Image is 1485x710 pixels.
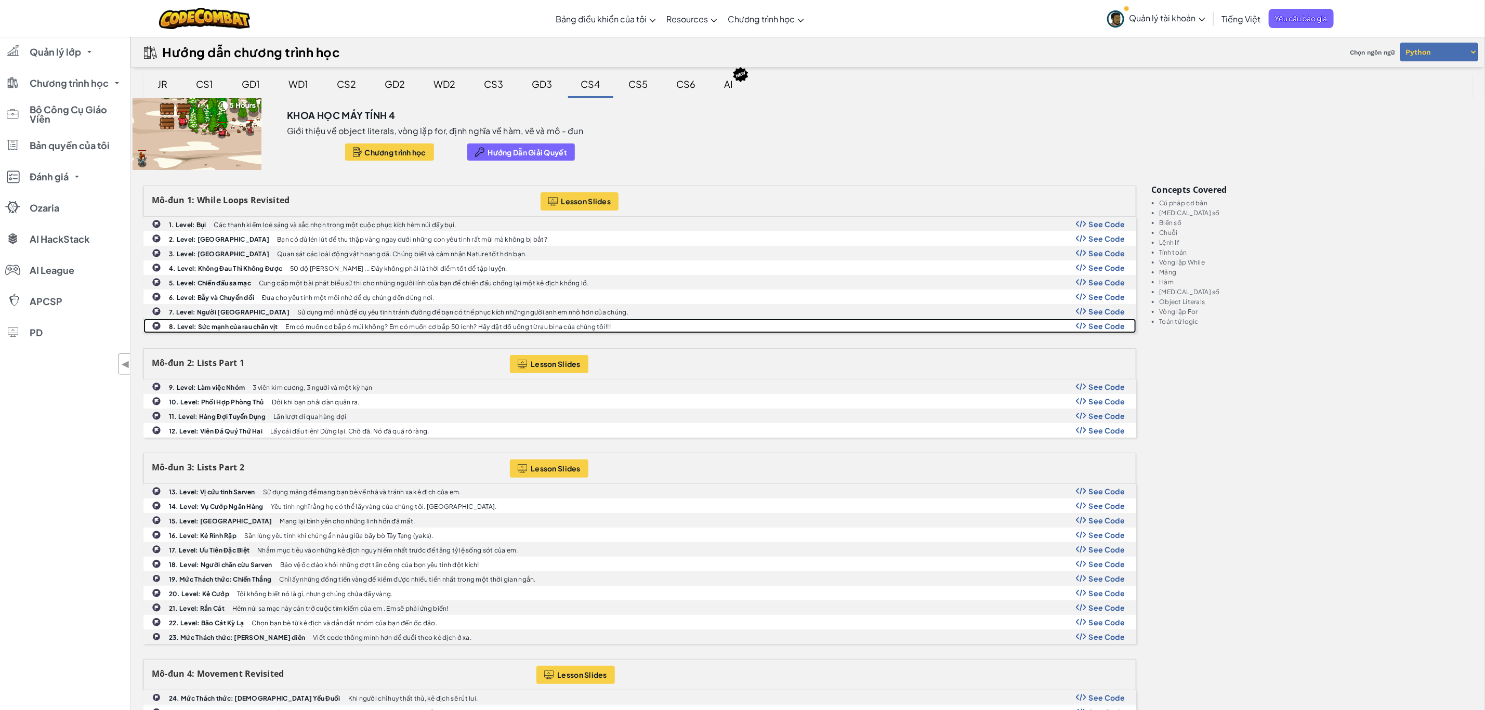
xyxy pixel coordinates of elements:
[152,248,161,258] img: IconChallengeLevel.svg
[1160,298,1473,305] li: Object Literals
[169,503,264,510] b: 14. Level: Vụ Cướp Ngân Hàng
[244,532,433,539] p: Săn lùng yêu tinh khi chúng ẩn náu giữa bầy bò Tây Tạng (yaks).
[557,670,607,679] span: Lesson Slides
[1076,264,1086,271] img: Show Code Logo
[30,105,123,124] span: Bộ Công Cụ Giáo Viên
[1089,487,1125,495] span: See Code
[169,413,266,420] b: 11. Level: Hàng Đợi Tuyển Dụng
[169,398,264,406] b: 10. Level: Phối Hợp Phòng Thủ
[280,561,479,568] p: Bảo vệ ốc đảo khỏi những đợt tấn công của bọn yêu tinh đột kích!
[169,517,272,525] b: 15. Level: [GEOGRAPHIC_DATA]
[187,462,195,473] span: 3:
[313,634,471,641] p: Viết code thông minh hơn để đuổi theo kẻ địch ở xa.
[1160,308,1473,315] li: Vòng lặp For
[143,484,1136,498] a: 13. Level: Vị cứu tinh Sarven Sử dụng mảng để mang bạn bè về nhà và tránh xa kẻ địch của em. Show...
[1217,5,1266,33] a: Tiếng Việt
[143,231,1136,246] a: 2. Level: [GEOGRAPHIC_DATA] Bạn có đủ lén lút để thu thập vàng ngay dưới những con yêu tinh rất m...
[197,194,290,206] span: While Loops Revisited
[143,629,1136,644] a: 23. Mức Thách thức: [PERSON_NAME] điên Viết code thông minh hơn để đuổi theo kẻ địch ở xa. Show C...
[143,290,1136,304] a: 6. Level: Bẫy và Chuyển đổi Đưa cho yêu tinh một mồi nhử để dụ chúng đến đúng nơi. Show Code Logo...
[169,250,269,258] b: 3. Level: [GEOGRAPHIC_DATA]
[280,518,415,524] p: Mang lại bình yên cho những linh hồn đã mất.
[277,236,547,243] p: Bạn có đủ lén lút để thu thập vàng ngay dưới những con yêu tinh rất mũi mà không bị bắt?
[1076,694,1086,701] img: Show Code Logo
[1076,235,1086,242] img: Show Code Logo
[1089,426,1125,435] span: See Code
[666,72,706,96] div: CS6
[152,668,185,679] span: Mô-đun
[187,194,195,206] span: 1:
[152,545,161,554] img: IconChallengeLevel.svg
[169,619,244,627] b: 22. Level: Bão Cát Kỳ Lạ
[169,604,225,612] b: 21. Level: Rắn Cát
[571,72,611,96] div: CS4
[1160,318,1473,325] li: Toán tử logic
[1222,14,1261,24] span: Tiếng Việt
[1089,412,1125,420] span: See Code
[1346,45,1399,60] span: Chọn ngôn ngữ
[152,603,161,612] img: IconChallengeLevel.svg
[253,384,373,391] p: 3 viên kim cương, 3 người và một kỳ hạn
[30,47,81,57] span: Quản lý lớp
[152,382,161,391] img: IconChallengeLevel.svg
[1076,619,1086,626] img: Show Code Logo
[1160,219,1473,226] li: Biến số
[152,278,161,287] img: IconChallengeLevel.svg
[187,668,195,679] span: 4:
[152,693,161,702] img: IconChallengeLevel.svg
[1089,278,1125,286] span: See Code
[1160,288,1473,295] li: [MEDICAL_DATA] số
[143,319,1136,333] a: 8. Level: Sức mạnh của rau chân vịt Em có muốn cơ bắp 6 múi không? Em có muốn cơ bắp 50 icnh? Hãy...
[270,428,429,435] p: Lấy cái đầu tiên! Dừng lại. Chờ đã. Nó đã quá rõ ràng.
[30,234,89,244] span: AI HackStack
[169,235,269,243] b: 2. Level: [GEOGRAPHIC_DATA]
[152,397,161,406] img: IconChallengeLevel.svg
[152,307,161,316] img: IconChallengeLevel.svg
[152,501,161,510] img: IconChallengeLevel.svg
[556,14,647,24] span: Bảng điều khiển của tôi
[1089,516,1125,524] span: See Code
[531,360,581,368] span: Lesson Slides
[536,666,615,684] button: Lesson Slides
[1076,560,1086,568] img: Show Code Logo
[152,357,185,369] span: Mô-đun
[1089,307,1125,315] span: See Code
[237,590,393,597] p: Tôi không biết nó là gì, nhưng chúng chứa đầy vàng.
[143,394,1136,409] a: 10. Level: Phối Hợp Phòng Thủ Đôi khi bạn phải dàn quân ra. Show Code Logo See Code
[152,574,161,583] img: IconChallengeLevel.svg
[287,108,396,123] h3: Khoa học Máy tính 4
[1089,220,1125,228] span: See Code
[1160,209,1473,216] li: [MEDICAL_DATA] số
[1089,249,1125,257] span: See Code
[277,251,527,257] p: Quan sát các loài động vật hoang dã. Chúng biết và cảm nhận Nature tốt hơn bạn.
[1160,239,1473,246] li: Lệnh If
[1160,279,1473,285] li: Hàm
[152,194,185,206] span: Mô-đun
[152,411,161,420] img: IconChallengeLevel.svg
[186,72,224,96] div: CS1
[152,516,161,525] img: IconChallengeLevel.svg
[287,126,583,136] p: Giới thiệu về object literals, vòng lặp for, định nghĩa về hàm, vẽ và mô - đun
[522,72,563,96] div: GD3
[1076,633,1086,640] img: Show Code Logo
[143,513,1136,528] a: 15. Level: [GEOGRAPHIC_DATA] Mang lại bình yên cho những linh hồn đã mất. Show Code Logo See Code
[169,488,255,496] b: 13. Level: Vị cứu tinh Sarven
[152,321,161,331] img: IconChallengeLevel.svg
[143,409,1136,423] a: 11. Level: Hàng Đợi Tuyển Dụng Lần lượt đi qua hàng đợi Show Code Logo See Code
[143,260,1136,275] a: 4. Level: Không Đau Thì Không Được 50 độ [PERSON_NAME] ... Đây không phải là thời điểm tốt để tập...
[144,46,157,59] img: IconCurriculumGuide.svg
[561,197,611,205] span: Lesson Slides
[1076,546,1086,553] img: Show Code Logo
[488,148,567,156] span: Hướng Dẫn Giải Quyết
[661,5,722,33] a: Resources
[187,357,195,369] span: 2:
[1152,186,1473,194] h3: Concepts covered
[1089,322,1125,330] span: See Code
[1089,234,1125,243] span: See Code
[143,379,1136,394] a: 9. Level: Làm việc Nhóm 3 viên kim cương, 3 người và một kỳ hạn Show Code Logo See Code
[541,192,619,211] button: Lesson Slides
[1129,12,1205,23] span: Quản lý tài khoản
[152,462,185,473] span: Mô-đun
